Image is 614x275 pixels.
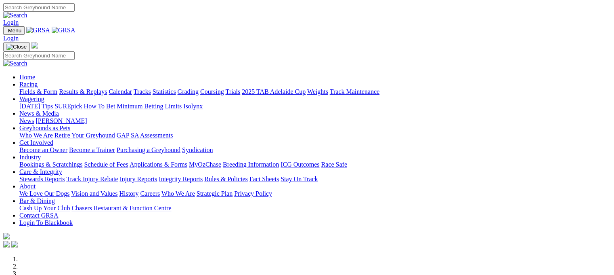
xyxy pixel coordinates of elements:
[3,12,27,19] img: Search
[3,51,75,60] input: Search
[281,176,318,182] a: Stay On Track
[161,190,195,197] a: Who We Are
[3,26,25,35] button: Toggle navigation
[11,241,18,247] img: twitter.svg
[19,88,611,95] div: Racing
[197,190,233,197] a: Strategic Plan
[19,190,611,197] div: About
[19,176,65,182] a: Stewards Reports
[19,176,611,183] div: Care & Integrity
[281,161,319,168] a: ICG Outcomes
[189,161,221,168] a: MyOzChase
[3,60,27,67] img: Search
[19,212,58,219] a: Contact GRSA
[307,88,328,95] a: Weights
[19,190,69,197] a: We Love Our Dogs
[66,176,118,182] a: Track Injury Rebate
[19,205,70,212] a: Cash Up Your Club
[159,176,203,182] a: Integrity Reports
[330,88,379,95] a: Track Maintenance
[183,103,203,110] a: Isolynx
[19,117,611,125] div: News & Media
[153,88,176,95] a: Statistics
[117,146,180,153] a: Purchasing a Greyhound
[249,176,279,182] a: Fact Sheets
[19,103,53,110] a: [DATE] Tips
[3,19,19,26] a: Login
[140,190,160,197] a: Careers
[19,154,41,161] a: Industry
[200,88,224,95] a: Coursing
[54,103,82,110] a: SUREpick
[19,168,62,175] a: Care & Integrity
[3,3,75,12] input: Search
[19,146,67,153] a: Become an Owner
[225,88,240,95] a: Trials
[117,103,182,110] a: Minimum Betting Limits
[26,27,50,34] img: GRSA
[130,161,187,168] a: Applications & Forms
[19,161,82,168] a: Bookings & Scratchings
[19,110,59,117] a: News & Media
[19,197,55,204] a: Bar & Dining
[3,35,19,42] a: Login
[19,146,611,154] div: Get Involved
[71,190,117,197] a: Vision and Values
[59,88,107,95] a: Results & Replays
[242,88,306,95] a: 2025 TAB Adelaide Cup
[54,132,115,139] a: Retire Your Greyhound
[19,103,611,110] div: Wagering
[19,95,44,102] a: Wagering
[19,132,611,139] div: Greyhounds as Pets
[19,205,611,212] div: Bar & Dining
[6,44,27,50] img: Close
[234,190,272,197] a: Privacy Policy
[84,161,128,168] a: Schedule of Fees
[117,132,173,139] a: GAP SA Assessments
[19,183,36,190] a: About
[19,74,35,80] a: Home
[119,176,157,182] a: Injury Reports
[69,146,115,153] a: Become a Trainer
[3,233,10,239] img: logo-grsa-white.png
[19,219,73,226] a: Login To Blackbook
[134,88,151,95] a: Tracks
[19,117,34,124] a: News
[31,42,38,49] img: logo-grsa-white.png
[84,103,115,110] a: How To Bet
[3,241,10,247] img: facebook.svg
[71,205,171,212] a: Chasers Restaurant & Function Centre
[178,88,199,95] a: Grading
[321,161,347,168] a: Race Safe
[19,161,611,168] div: Industry
[119,190,138,197] a: History
[52,27,75,34] img: GRSA
[19,132,53,139] a: Who We Are
[36,117,87,124] a: [PERSON_NAME]
[19,81,38,88] a: Racing
[19,88,57,95] a: Fields & Form
[19,139,53,146] a: Get Involved
[19,125,70,131] a: Greyhounds as Pets
[204,176,248,182] a: Rules & Policies
[182,146,213,153] a: Syndication
[3,42,30,51] button: Toggle navigation
[109,88,132,95] a: Calendar
[223,161,279,168] a: Breeding Information
[8,27,21,34] span: Menu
